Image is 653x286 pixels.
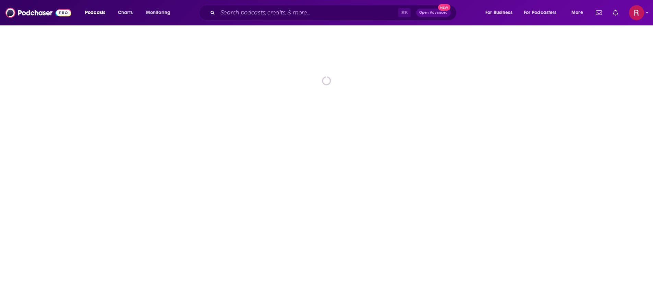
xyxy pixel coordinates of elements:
[118,8,133,18] span: Charts
[610,7,621,19] a: Show notifications dropdown
[571,8,583,18] span: More
[5,6,71,19] img: Podchaser - Follow, Share and Rate Podcasts
[218,7,398,18] input: Search podcasts, credits, & more...
[398,8,411,17] span: ⌘ K
[438,4,450,11] span: New
[113,7,137,18] a: Charts
[519,7,567,18] button: open menu
[416,9,451,17] button: Open AdvancedNew
[481,7,521,18] button: open menu
[567,7,592,18] button: open menu
[629,5,644,20] span: Logged in as rebeccaagurto
[419,11,448,14] span: Open Advanced
[524,8,557,18] span: For Podcasters
[141,7,179,18] button: open menu
[629,5,644,20] button: Show profile menu
[146,8,170,18] span: Monitoring
[629,5,644,20] img: User Profile
[485,8,512,18] span: For Business
[85,8,105,18] span: Podcasts
[205,5,463,21] div: Search podcasts, credits, & more...
[80,7,114,18] button: open menu
[593,7,605,19] a: Show notifications dropdown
